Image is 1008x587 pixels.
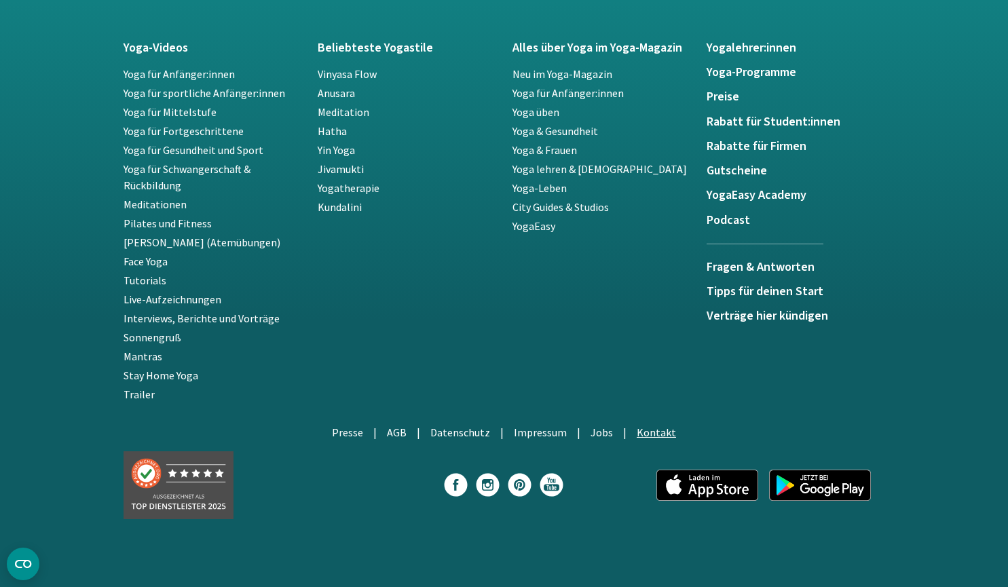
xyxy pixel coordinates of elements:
h5: Fragen & Antworten [707,261,823,274]
a: Hatha [318,124,347,138]
a: Meditationen [124,197,187,211]
li: | [373,424,377,440]
a: Anusara [318,86,355,100]
a: [PERSON_NAME] (Atemübungen) [124,235,280,249]
a: Yoga-Videos [124,41,302,55]
img: Top Dienstleister 2025 [124,451,234,519]
a: Stay Home Yoga [124,368,198,382]
img: app_googleplay_de.png [769,470,871,501]
a: City Guides & Studios [512,200,609,214]
a: Vinyasa Flow [318,67,377,81]
a: Yoga für Anfänger:innen [512,86,624,100]
a: Yin Yoga [318,143,355,157]
a: Verträge hier kündigen [707,309,885,323]
a: YogaEasy Academy [707,189,885,202]
a: Yogalehrer:innen [707,41,885,55]
a: Yoga für Gesundheit und Sport [124,143,263,157]
a: Yoga für Mittelstufe [124,105,217,119]
a: Yoga-Programme [707,66,885,79]
li: | [417,424,420,440]
a: Beliebteste Yogastile [318,41,496,55]
a: Yoga für Fortgeschrittene [124,124,244,138]
a: Jivamukti [318,162,364,176]
a: Datenschutz [430,425,490,439]
a: Fragen & Antworten [707,244,823,285]
a: Podcast [707,214,885,227]
a: Preise [707,90,885,104]
a: YogaEasy [512,219,555,233]
li: | [500,424,504,440]
a: Yoga für sportliche Anfänger:innen [124,86,285,100]
a: Kontakt [637,425,676,439]
a: Rabatt für Student:innen [707,115,885,129]
a: Yoga für Schwangerschaft & Rückbildung [124,162,250,192]
a: Live-Aufzeichnungen [124,292,221,306]
a: Yoga üben [512,105,559,119]
a: Sonnengruß [124,330,181,344]
a: Meditation [318,105,369,119]
a: Tutorials [124,273,166,287]
a: Yoga-Leben [512,181,567,195]
a: Presse [332,425,363,439]
a: Face Yoga [124,254,168,268]
img: app_appstore_de.png [656,470,758,501]
a: Neu im Yoga-Magazin [512,67,612,81]
a: Impressum [514,425,567,439]
a: Jobs [591,425,613,439]
a: AGB [387,425,407,439]
a: Mantras [124,349,162,363]
a: Interviews, Berichte und Vorträge [124,311,280,325]
a: Yoga lehren & [DEMOGRAPHIC_DATA] [512,162,687,176]
a: Rabatte für Firmen [707,140,885,153]
button: CMP-Widget öffnen [7,548,39,580]
li: | [577,424,580,440]
a: Yoga für Anfänger:innen [124,67,235,81]
a: Gutscheine [707,164,885,178]
a: Yoga & Gesundheit [512,124,598,138]
li: | [623,424,627,440]
a: Trailer [124,387,155,401]
a: Kundalini [318,200,362,214]
a: Alles über Yoga im Yoga-Magazin [512,41,691,55]
a: Yogatherapie [318,181,379,195]
a: Tipps für deinen Start [707,285,885,299]
a: Pilates und Fitness [124,216,212,230]
a: Yoga & Frauen [512,143,577,157]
